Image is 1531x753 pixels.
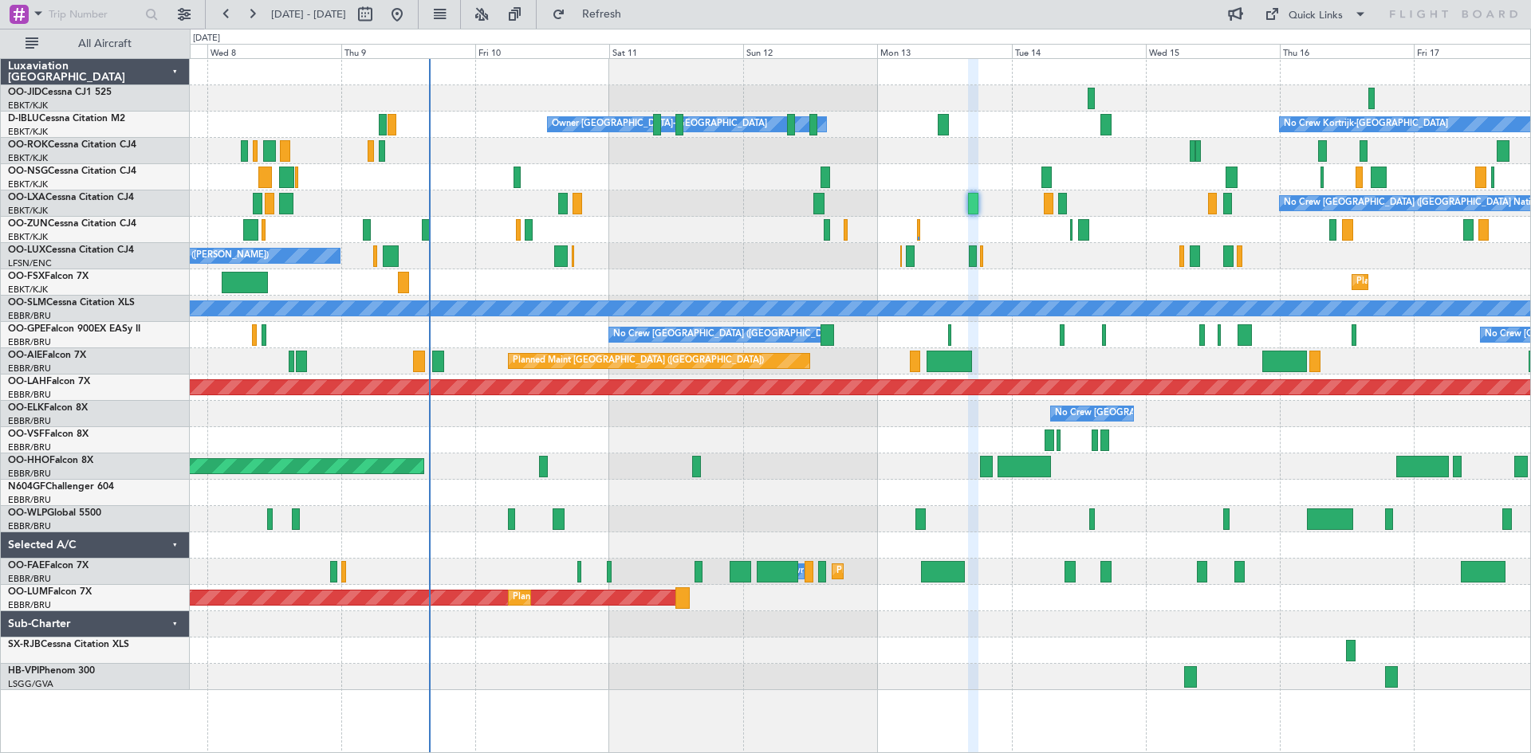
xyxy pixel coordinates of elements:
[513,586,801,610] div: Planned Maint [GEOGRAPHIC_DATA] ([GEOGRAPHIC_DATA] National)
[8,284,48,296] a: EBKT/KJK
[8,561,45,571] span: OO-FAE
[8,231,48,243] a: EBKT/KJK
[8,219,48,229] span: OO-ZUN
[8,468,51,480] a: EBBR/BRU
[8,152,48,164] a: EBKT/KJK
[8,377,90,386] a: OO-LAHFalcon 7X
[8,88,41,97] span: OO-JID
[8,310,51,322] a: EBBR/BRU
[609,44,743,58] div: Sat 11
[8,140,136,150] a: OO-ROKCessna Citation CJ4
[8,257,52,269] a: LFSN/ENC
[8,351,86,360] a: OO-AIEFalcon 7X
[8,441,51,453] a: EBBR/BRU
[8,324,140,334] a: OO-GPEFalcon 900EX EASy II
[1055,402,1322,426] div: No Crew [GEOGRAPHIC_DATA] ([GEOGRAPHIC_DATA] National)
[8,456,49,465] span: OO-HHO
[743,44,877,58] div: Sun 12
[8,245,45,255] span: OO-LUX
[569,9,636,20] span: Refresh
[8,561,89,571] a: OO-FAEFalcon 7X
[8,587,48,597] span: OO-LUM
[8,482,114,492] a: N604GFChallenger 604
[8,429,89,439] a: OO-VSFFalcon 8X
[8,573,51,585] a: EBBR/BRU
[8,678,53,690] a: LSGG/GVA
[8,100,48,112] a: EBKT/KJK
[8,298,46,308] span: OO-SLM
[545,2,640,27] button: Refresh
[1146,44,1280,58] div: Wed 15
[1280,44,1414,58] div: Thu 16
[8,272,89,281] a: OO-FSXFalcon 7X
[8,403,88,413] a: OO-ELKFalcon 8X
[8,336,51,348] a: EBBR/BRU
[8,377,46,386] span: OO-LAH
[8,520,51,532] a: EBBR/BRU
[1012,44,1146,58] div: Tue 14
[8,403,44,413] span: OO-ELK
[8,88,112,97] a: OO-JIDCessna CJ1 525
[475,44,609,58] div: Fri 10
[8,167,136,176] a: OO-NSGCessna Citation CJ4
[8,324,45,334] span: OO-GPE
[8,599,51,611] a: EBBR/BRU
[8,666,39,676] span: HB-VPI
[552,112,767,136] div: Owner [GEOGRAPHIC_DATA]-[GEOGRAPHIC_DATA]
[8,415,51,427] a: EBBR/BRU
[49,2,140,26] input: Trip Number
[8,298,135,308] a: OO-SLMCessna Citation XLS
[8,494,51,506] a: EBBR/BRU
[8,114,39,124] span: D-IBLU
[8,640,129,649] a: SX-RJBCessna Citation XLS
[877,44,1011,58] div: Mon 13
[8,205,48,217] a: EBKT/KJK
[8,363,51,375] a: EBBR/BRU
[8,666,95,676] a: HB-VPIPhenom 300
[8,193,134,202] a: OO-LXACessna Citation CJ4
[8,508,101,518] a: OO-WLPGlobal 5500
[271,7,346,22] span: [DATE] - [DATE]
[8,114,125,124] a: D-IBLUCessna Citation M2
[8,389,51,401] a: EBBR/BRU
[8,167,48,176] span: OO-NSG
[8,351,42,360] span: OO-AIE
[836,559,976,583] div: Planned Maint Melsbroek Air Base
[8,429,45,439] span: OO-VSF
[8,587,92,597] a: OO-LUMFalcon 7X
[8,640,41,649] span: SX-RJB
[8,482,45,492] span: N604GF
[513,349,764,373] div: Planned Maint [GEOGRAPHIC_DATA] ([GEOGRAPHIC_DATA])
[8,126,48,138] a: EBKT/KJK
[41,38,168,49] span: All Aircraft
[207,44,341,58] div: Wed 8
[8,272,45,281] span: OO-FSX
[341,44,475,58] div: Thu 9
[18,31,173,57] button: All Aircraft
[8,219,136,229] a: OO-ZUNCessna Citation CJ4
[8,178,48,190] a: EBKT/KJK
[193,32,220,45] div: [DATE]
[613,323,880,347] div: No Crew [GEOGRAPHIC_DATA] ([GEOGRAPHIC_DATA] National)
[8,193,45,202] span: OO-LXA
[8,456,93,465] a: OO-HHOFalcon 8X
[8,140,48,150] span: OO-ROK
[8,245,134,255] a: OO-LUXCessna Citation CJ4
[8,508,47,518] span: OO-WLP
